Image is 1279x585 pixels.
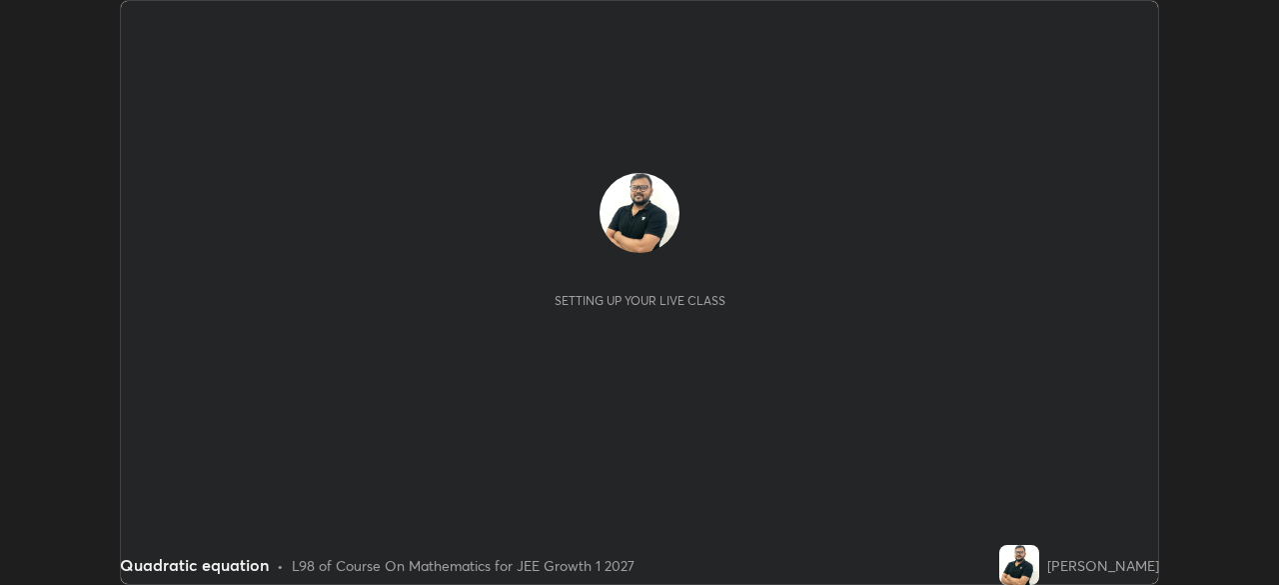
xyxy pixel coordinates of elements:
[277,555,284,576] div: •
[999,545,1039,585] img: f98899dc132a48bf82b1ca03f1bb1e20.jpg
[555,293,725,308] div: Setting up your live class
[120,553,269,577] div: Quadratic equation
[292,555,635,576] div: L98 of Course On Mathematics for JEE Growth 1 2027
[1047,555,1159,576] div: [PERSON_NAME]
[600,173,679,253] img: f98899dc132a48bf82b1ca03f1bb1e20.jpg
